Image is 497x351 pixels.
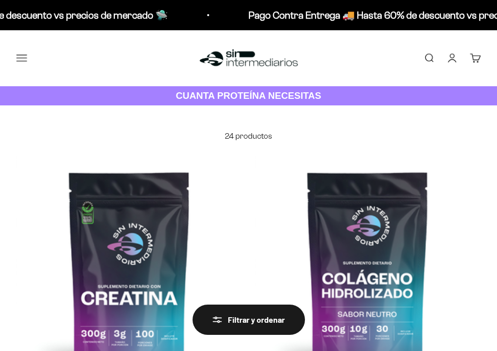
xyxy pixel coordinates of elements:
[176,90,322,101] strong: CUANTA PROTEÍNA NECESITAS
[16,130,481,143] p: 24 productos
[213,313,285,326] div: Filtrar y ordenar
[193,305,305,335] button: Filtrar y ordenar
